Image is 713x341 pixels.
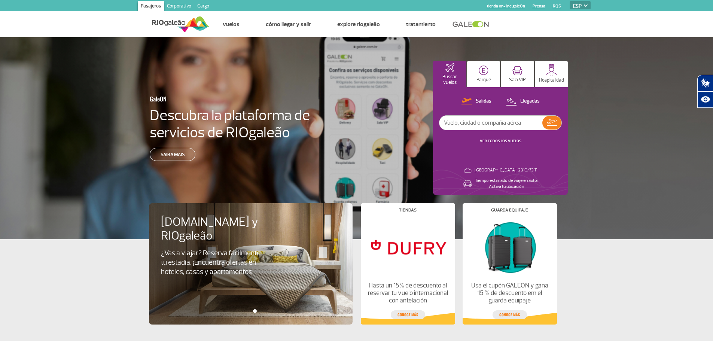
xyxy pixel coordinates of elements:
a: RQS [553,4,561,9]
h4: Guarda equipaje [491,208,528,212]
a: Cómo llegar y salir [266,21,311,28]
div: Plugin de acessibilidade da Hand Talk. [697,75,713,108]
input: Vuelo, ciudad o compañía aérea [439,116,542,130]
a: conoce más [391,310,425,319]
a: Tratamiento [406,21,436,28]
h3: GaleON [150,91,275,107]
button: Parque [467,61,500,87]
a: Corporativo [164,1,194,13]
p: [GEOGRAPHIC_DATA]: 23°C/73°F [475,167,537,173]
button: Buscar vuelos [433,61,466,87]
p: ¿Vas a viajar? Reserva fácilmente tu estadía. ¡Encuentra ofertas en hoteles, casas y apartamentos [161,249,267,277]
button: Abrir tradutor de língua de sinais. [697,75,713,91]
p: Salidas [476,98,491,105]
img: vipRoom.svg [512,66,522,75]
h4: [DOMAIN_NAME] y RIOgaleão [161,215,280,243]
button: Abrir recursos assistivos. [697,91,713,108]
button: Sala VIP [501,61,534,87]
a: conoce más [493,310,527,319]
a: Saiba mais [150,148,195,161]
img: Guarda equipaje [469,218,550,276]
a: [DOMAIN_NAME] y RIOgaleão¿Vas a viajar? Reserva fácilmente tu estadía. ¡Encuentra ofertas en hote... [161,215,341,277]
h4: Descubra la plataforma de servicios de RIOgaleão [150,107,311,141]
h4: Tiendas [399,208,417,212]
a: Pasajeros [138,1,164,13]
button: VER TODOS LOS VUELOS [478,138,524,144]
a: VER TODOS LOS VUELOS [480,138,521,143]
p: Parque [476,77,491,83]
button: Hospitalidad [535,61,568,87]
p: Hospitalidad [539,77,564,83]
p: Tiempo estimado de viaje en auto: Activa tu ubicación [475,178,538,190]
p: Llegadas [520,98,540,105]
a: tienda on-line galeOn [487,4,525,9]
button: Salidas [459,97,494,106]
a: Prensa [533,4,545,9]
img: Tiendas [367,218,448,276]
p: Hasta un 15% de descuento al reservar tu vuelo internacional con antelación [367,282,448,304]
p: Sala VIP [509,77,526,83]
p: Buscar vuelos [437,74,463,85]
a: Explore RIOgaleão [337,21,380,28]
a: Cargo [194,1,212,13]
img: carParkingHome.svg [479,66,488,75]
img: airplaneHomeActive.svg [445,63,454,72]
img: hospitality.svg [546,64,557,76]
a: Vuelos [223,21,240,28]
button: Llegadas [504,97,542,106]
p: Usa el cupón GALEON y gana 15 % de descuento em el guarda equipaje [469,282,550,304]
